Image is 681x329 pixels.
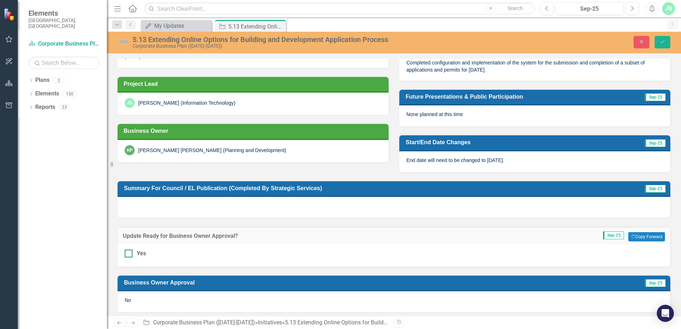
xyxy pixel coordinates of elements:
a: Corporate Business Plan ([DATE]-[DATE]) [28,40,100,48]
a: Plans [35,76,50,84]
div: [PERSON_NAME] [PERSON_NAME] (Planning and Development) [138,147,286,154]
div: 23 [59,104,70,110]
div: Corporate Business Plan ([DATE]-[DATE]) [132,43,427,49]
span: Search [508,5,523,11]
div: 2 [53,77,64,83]
a: Corporate Business Plan ([DATE]-[DATE]) [153,319,255,326]
input: Search Below... [28,57,100,69]
button: Search [498,4,533,14]
button: Sep-25 [556,2,624,15]
div: KP [125,145,135,155]
h3: Business Owner Approval [124,279,539,286]
h3: Business Owner [124,127,385,134]
div: » » [143,319,389,327]
h3: Update Ready for Business Owner Approval? [123,233,475,239]
span: Completed configuration and implementation of the system for the submission and completion of a s... [406,60,645,73]
input: Search ClearPoint... [144,2,535,15]
button: JG [662,2,675,15]
button: Copy Forward [628,232,665,241]
span: Sep-25 [645,93,666,101]
span: No [125,297,131,303]
img: Not Defined [118,36,129,47]
h3: Future Presentations & Public Participation [406,93,626,100]
div: Yes [137,250,146,258]
span: Sep-25 [603,231,624,239]
h3: Start/End Date Changes [406,139,601,146]
div: My Updates [154,21,210,30]
span: Elements [28,9,100,17]
h3: Summary for Council / EL Publication (Completed by Strategic Services) [124,185,613,192]
a: Elements [35,90,59,98]
a: Initiatives [258,319,282,326]
div: 150 [63,91,77,97]
div: Open Intercom Messenger [657,305,674,322]
small: [GEOGRAPHIC_DATA], [GEOGRAPHIC_DATA] [28,17,100,29]
span: Sep-25 [645,139,666,147]
div: [PERSON_NAME] (Information Technology) [138,99,235,106]
span: End date will need to be changed to [DATE]. [406,157,504,163]
div: 5.13 Extending Online Options for Building and Development Application Process [228,22,284,31]
img: ClearPoint Strategy [4,8,16,21]
a: Reports [35,103,55,111]
div: 5.13 Extending Online Options for Building and Development Application Process [132,36,427,43]
span: Sep-25 [645,185,666,193]
span: Sep-25 [645,279,666,287]
a: My Updates [142,21,210,30]
div: Sep-25 [558,5,621,13]
span: None planned at this time [406,111,463,117]
div: 5.13 Extending Online Options for Building and Development Application Process [285,319,488,326]
div: JG [125,98,135,108]
h3: Project Lead [124,80,385,87]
